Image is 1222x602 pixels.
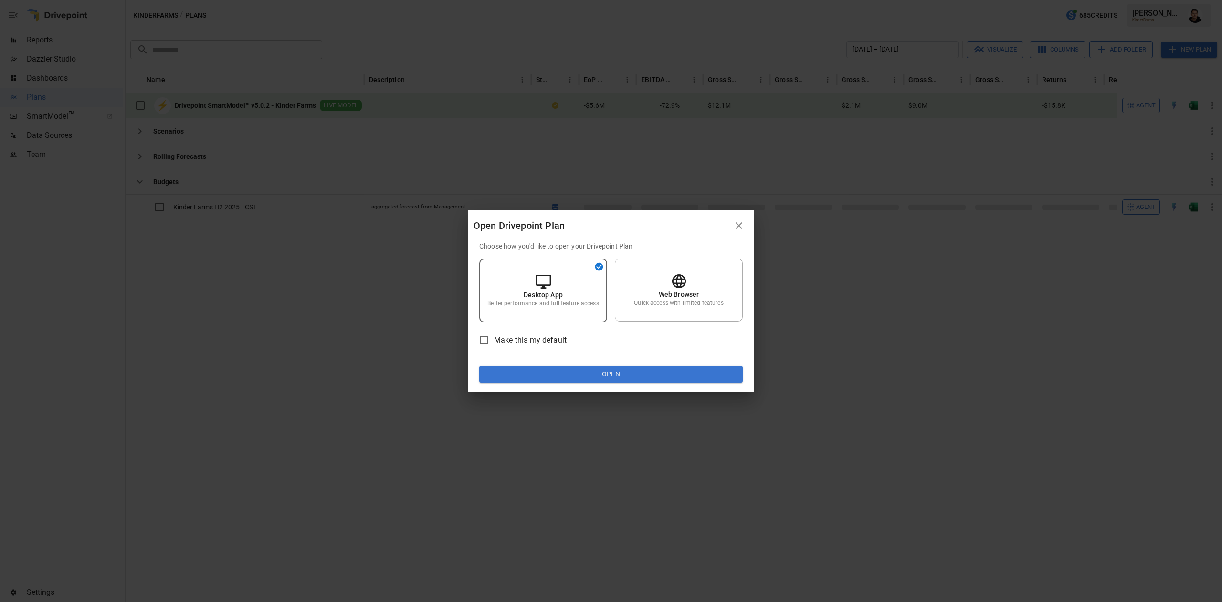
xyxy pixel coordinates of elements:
p: Better performance and full feature access [487,300,599,308]
p: Quick access with limited features [634,299,723,307]
button: Open [479,366,743,383]
span: Make this my default [494,334,567,346]
div: Open Drivepoint Plan [474,218,729,233]
p: Choose how you'd like to open your Drivepoint Plan [479,241,743,251]
p: Web Browser [659,290,699,299]
p: Desktop App [524,290,563,300]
